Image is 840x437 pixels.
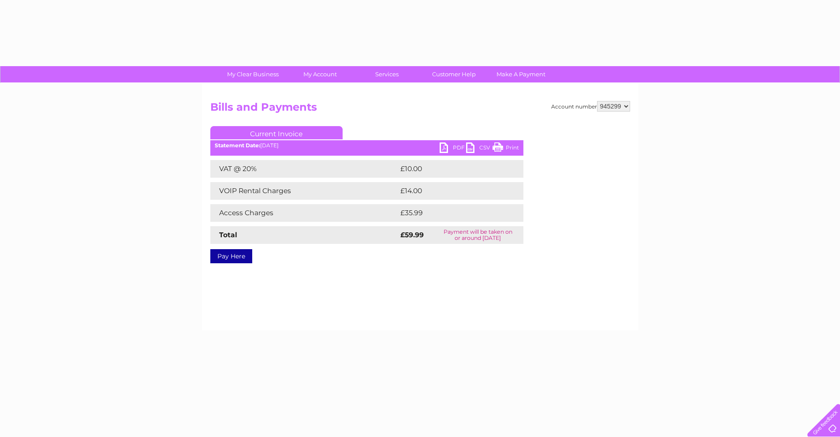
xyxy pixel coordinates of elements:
td: VAT @ 20% [210,160,398,178]
strong: £59.99 [400,231,424,239]
a: PDF [440,142,466,155]
td: £10.00 [398,160,505,178]
td: Payment will be taken on or around [DATE] [433,226,523,244]
b: Statement Date: [215,142,260,149]
a: Print [493,142,519,155]
a: Services [351,66,423,82]
a: Customer Help [418,66,490,82]
td: Access Charges [210,204,398,222]
div: Account number [551,101,630,112]
a: Current Invoice [210,126,343,139]
a: My Clear Business [217,66,289,82]
a: Make A Payment [485,66,557,82]
strong: Total [219,231,237,239]
a: My Account [284,66,356,82]
a: CSV [466,142,493,155]
td: VOIP Rental Charges [210,182,398,200]
a: Pay Here [210,249,252,263]
td: £35.99 [398,204,506,222]
h2: Bills and Payments [210,101,630,118]
td: £14.00 [398,182,505,200]
div: [DATE] [210,142,523,149]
